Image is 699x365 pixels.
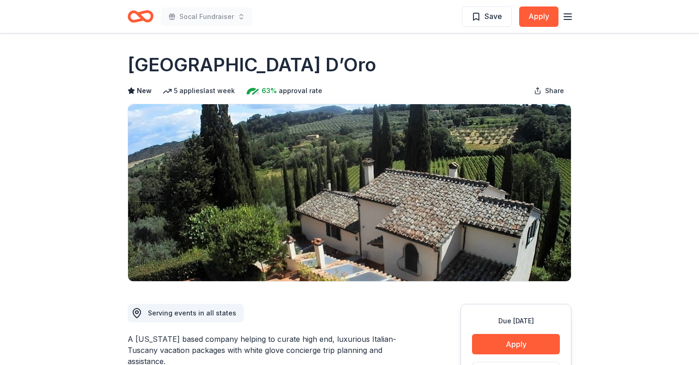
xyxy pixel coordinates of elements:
button: Apply [472,334,560,354]
span: Share [545,85,564,96]
span: Socal Fundraiser [179,11,234,22]
a: Home [128,6,153,27]
div: Due [DATE] [472,315,560,327]
button: Socal Fundraiser [161,7,252,26]
span: approval rate [279,85,322,96]
button: Share [527,82,571,100]
img: Image for Villa Sogni D’Oro [128,104,571,281]
span: New [137,85,152,96]
span: Serving events in all states [148,309,236,317]
button: Save [462,6,512,27]
button: Apply [519,6,558,27]
h1: [GEOGRAPHIC_DATA] D’Oro [128,52,376,78]
div: 5 applies last week [163,85,235,96]
span: 63% [262,85,277,96]
span: Save [484,10,502,22]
